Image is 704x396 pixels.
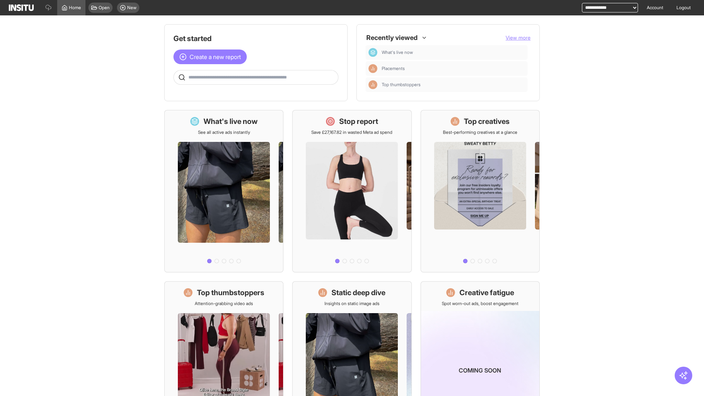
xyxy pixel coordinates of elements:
a: Top creativesBest-performing creatives at a glance [421,110,540,272]
h1: Static deep dive [331,287,385,298]
span: Top thumbstoppers [382,82,421,88]
span: Open [99,5,110,11]
a: Stop reportSave £27,167.82 in wasted Meta ad spend [292,110,411,272]
h1: What's live now [203,116,258,126]
a: What's live nowSee all active ads instantly [164,110,283,272]
button: View more [506,34,531,41]
h1: Top creatives [464,116,510,126]
span: What's live now [382,49,525,55]
div: Insights [368,64,377,73]
span: Top thumbstoppers [382,82,525,88]
img: Logo [9,4,34,11]
p: Attention-grabbing video ads [195,301,253,307]
p: Insights on static image ads [324,301,379,307]
span: Placements [382,66,405,71]
span: New [127,5,136,11]
p: Save £27,167.82 in wasted Meta ad spend [311,129,392,135]
button: Create a new report [173,49,247,64]
span: Placements [382,66,525,71]
p: See all active ads instantly [198,129,250,135]
h1: Top thumbstoppers [197,287,264,298]
span: What's live now [382,49,413,55]
span: Create a new report [190,52,241,61]
h1: Get started [173,33,338,44]
h1: Stop report [339,116,378,126]
p: Best-performing creatives at a glance [443,129,517,135]
div: Insights [368,80,377,89]
span: Home [69,5,81,11]
div: Dashboard [368,48,377,57]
